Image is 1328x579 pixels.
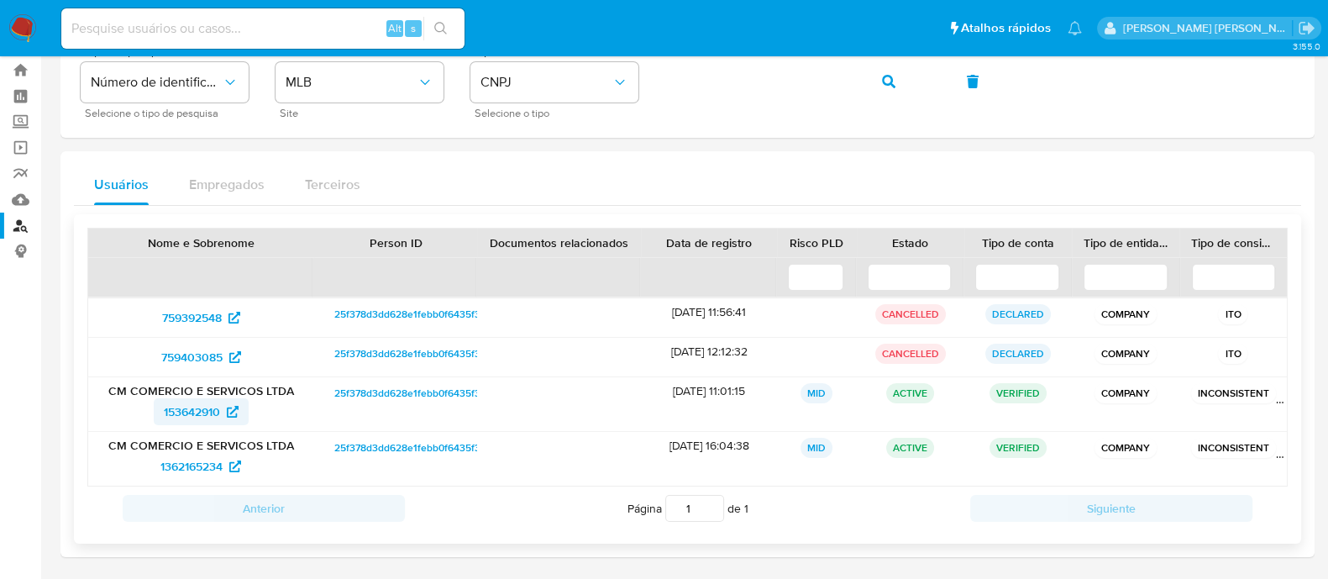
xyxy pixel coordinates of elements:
[388,20,402,36] span: Alt
[61,18,465,39] input: Pesquise usuários ou casos...
[1292,39,1320,53] span: 3.155.0
[1068,21,1082,35] a: Notificações
[423,17,458,40] button: search-icon
[1123,20,1293,36] p: anna.almeida@mercadopago.com.br
[411,20,416,36] span: s
[1298,19,1315,37] a: Sair
[961,19,1051,37] span: Atalhos rápidos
